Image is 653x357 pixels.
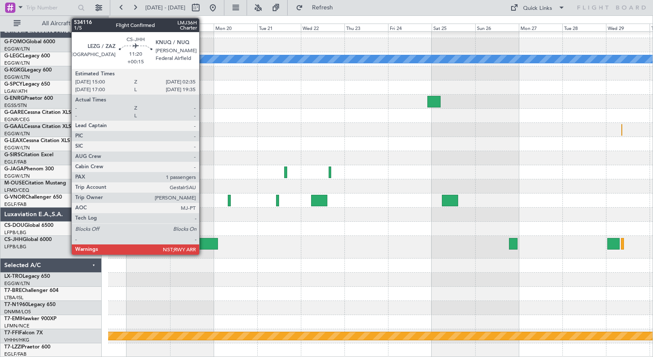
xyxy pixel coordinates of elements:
div: Quick Links [523,4,552,13]
a: G-VNORChallenger 650 [4,195,62,200]
a: G-SPCYLegacy 650 [4,82,50,87]
a: G-GAALCessna Citation XLS+ [4,124,75,129]
span: G-JAGA [4,167,24,172]
span: G-GARE [4,110,24,115]
div: Sun 19 [170,24,214,31]
div: Wed 22 [301,24,344,31]
div: [DATE] [110,17,124,24]
span: Refresh [305,5,341,11]
span: T7-EMI [4,316,21,321]
span: G-FOMO [4,39,26,45]
span: T7-LZZI [4,345,22,350]
a: LGAV/ATH [4,88,27,95]
button: Quick Links [506,1,569,15]
div: Sat 25 [432,24,475,31]
a: G-LEAXCessna Citation XLS [4,138,70,143]
div: Mon 20 [214,24,257,31]
span: G-LEGC [4,54,23,59]
a: EGGW/LTN [4,74,30,80]
span: G-VNOR [4,195,25,200]
div: Sun 26 [475,24,519,31]
span: G-KGKG [4,68,24,73]
a: EGLF/FAB [4,159,26,165]
div: Thu 23 [344,24,388,31]
a: EGGW/LTN [4,131,30,137]
a: LFMN/NCE [4,323,29,329]
a: G-LEGCLegacy 600 [4,54,50,59]
a: EGGW/LTN [4,173,30,179]
a: LTBA/ISL [4,295,24,301]
div: Tue 21 [257,24,301,31]
a: CS-JHHGlobal 6000 [4,237,52,242]
input: Trip Number [26,1,75,14]
a: T7-EMIHawker 900XP [4,316,56,321]
span: T7-FFI [4,330,19,336]
a: EGGW/LTN [4,280,30,287]
span: T7-N1960 [4,302,28,307]
span: [DATE] - [DATE] [145,4,185,12]
span: LX-TRO [4,274,23,279]
a: VHHH/HKG [4,337,29,343]
a: EGGW/LTN [4,46,30,52]
a: G-FOMOGlobal 6000 [4,39,55,45]
span: CS-JHH [4,237,23,242]
span: G-LEAX [4,138,23,143]
button: All Aircraft [9,17,93,30]
a: T7-LZZIPraetor 600 [4,345,50,350]
span: T7-BRE [4,288,22,293]
a: CS-DOUGlobal 6500 [4,223,53,228]
div: Fri 24 [388,24,432,31]
a: EGSS/STN [4,102,27,109]
button: Refresh [292,1,343,15]
a: LFMD/CEQ [4,187,29,193]
a: T7-N1960Legacy 650 [4,302,56,307]
a: EGGW/LTN [4,60,30,66]
a: G-ENRGPraetor 600 [4,96,53,101]
a: LX-TROLegacy 650 [4,274,50,279]
div: Sat 18 [126,24,170,31]
a: G-GARECessna Citation XLS+ [4,110,75,115]
a: EGLF/FAB [4,201,26,208]
a: EGGW/LTN [4,145,30,151]
span: G-GAAL [4,124,24,129]
a: G-SIRSCitation Excel [4,152,53,158]
a: T7-BREChallenger 604 [4,288,59,293]
a: M-OUSECitation Mustang [4,181,66,186]
a: LFPB/LBG [4,244,26,250]
span: G-SIRS [4,152,21,158]
a: G-KGKGLegacy 600 [4,68,52,73]
span: CS-DOU [4,223,24,228]
div: Mon 27 [519,24,562,31]
a: DNMM/LOS [4,309,31,315]
a: T7-FFIFalcon 7X [4,330,43,336]
span: G-ENRG [4,96,24,101]
a: EGNR/CEG [4,116,30,123]
a: G-JAGAPhenom 300 [4,167,54,172]
span: All Aircraft [22,21,90,27]
div: Wed 29 [606,24,650,31]
span: G-SPCY [4,82,23,87]
span: M-OUSE [4,181,25,186]
a: LFPB/LBG [4,229,26,236]
div: Tue 28 [562,24,606,31]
